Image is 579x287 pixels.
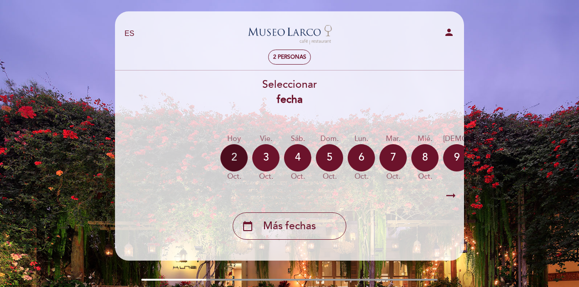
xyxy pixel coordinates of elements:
span: 2 personas [273,54,306,60]
i: arrow_right_alt [444,186,458,206]
div: oct. [411,171,439,182]
div: mié. [411,134,439,144]
div: oct. [220,171,248,182]
div: 3 [252,144,280,171]
div: dom. [316,134,343,144]
div: vie. [252,134,280,144]
b: fecha [277,93,303,106]
div: oct. [348,171,375,182]
div: sáb. [284,134,311,144]
div: 4 [284,144,311,171]
a: Museo [GEOGRAPHIC_DATA] - Restaurant [233,21,346,46]
div: 9 [443,144,470,171]
div: 2 [220,144,248,171]
div: Seleccionar [115,77,464,107]
div: [DEMOGRAPHIC_DATA]. [443,134,525,144]
i: person [444,27,454,38]
div: 6 [348,144,375,171]
div: oct. [379,171,407,182]
div: oct. [252,171,280,182]
i: calendar_today [242,218,253,234]
div: mar. [379,134,407,144]
span: Más fechas [263,219,316,234]
div: 7 [379,144,407,171]
div: oct. [284,171,311,182]
button: person [444,27,454,41]
div: lun. [348,134,375,144]
div: oct. [316,171,343,182]
div: 5 [316,144,343,171]
div: oct. [443,171,525,182]
div: 8 [411,144,439,171]
div: Hoy [220,134,248,144]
